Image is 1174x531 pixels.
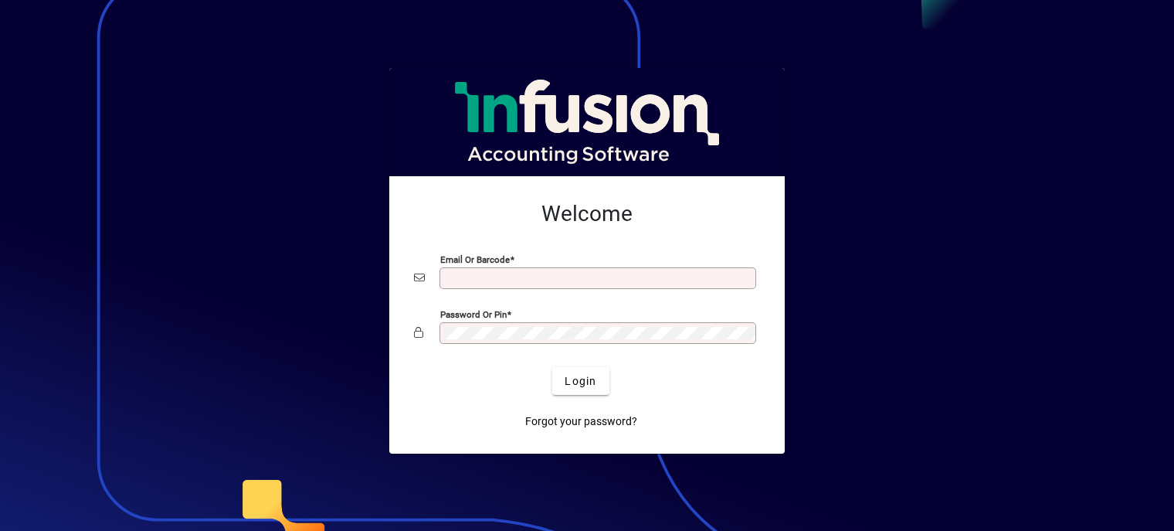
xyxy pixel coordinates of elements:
[440,309,507,320] mat-label: Password or Pin
[565,373,596,390] span: Login
[519,407,643,435] a: Forgot your password?
[440,254,510,265] mat-label: Email or Barcode
[414,201,760,227] h2: Welcome
[525,414,637,430] span: Forgot your password?
[552,367,609,395] button: Login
